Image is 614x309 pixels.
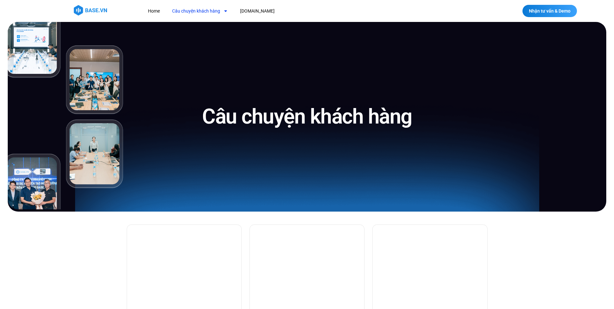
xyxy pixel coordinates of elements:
[522,5,577,17] a: Nhận tư vấn & Demo
[167,5,233,17] a: Câu chuyện khách hàng
[202,103,412,130] h1: Câu chuyện khách hàng
[143,5,165,17] a: Home
[529,9,570,13] span: Nhận tư vấn & Demo
[143,5,393,17] nav: Menu
[235,5,279,17] a: [DOMAIN_NAME]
